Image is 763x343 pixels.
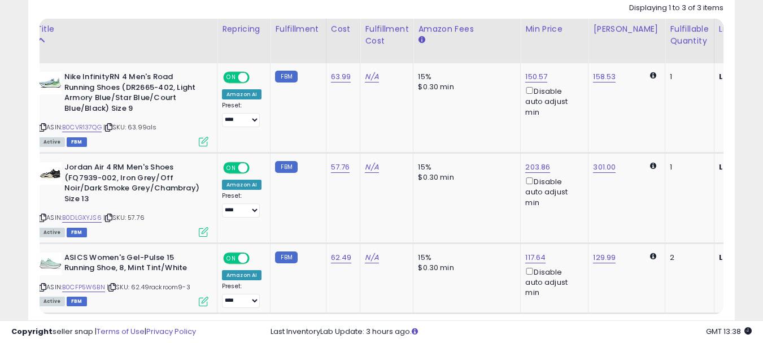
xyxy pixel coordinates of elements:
[670,162,705,172] div: 1
[418,23,516,35] div: Amazon Fees
[650,253,656,260] i: Calculated using Dynamic Max Price.
[103,213,145,222] span: | SKU: 57.76
[11,326,53,337] strong: Copyright
[67,228,87,237] span: FBM
[418,35,425,45] small: Amazon Fees.
[67,297,87,306] span: FBM
[271,327,752,337] div: Last InventoryLab Update: 3 hours ago.
[593,23,660,35] div: [PERSON_NAME]
[418,172,512,183] div: $0.30 min
[64,72,202,116] b: Nike InfinityRN 4 Men's Road Running Shoes (DR2665-402, Light Armory Blue/Star Blue/Court Blue/Bl...
[222,270,261,280] div: Amazon AI
[275,251,297,263] small: FBM
[11,327,196,337] div: seller snap | |
[525,252,546,263] a: 117.64
[629,3,723,14] div: Displaying 1 to 3 of 3 items
[39,137,65,147] span: All listings currently available for purchase on Amazon
[670,72,705,82] div: 1
[331,71,351,83] a: 63.99
[593,71,616,83] a: 158.53
[222,89,261,99] div: Amazon AI
[97,326,145,337] a: Terms of Use
[275,23,321,35] div: Fulfillment
[593,252,616,263] a: 129.99
[418,263,512,273] div: $0.30 min
[365,71,378,83] a: N/A
[248,73,266,83] span: OFF
[525,71,547,83] a: 150.57
[525,85,579,118] div: Disable auto adjust min
[222,283,261,308] div: Preset:
[222,192,261,218] div: Preset:
[706,326,752,337] span: 2025-09-9 13:38 GMT
[670,23,709,47] div: Fulfillable Quantity
[64,162,202,207] b: Jordan Air 4 RM Men's Shoes (FQ7939-002, Iron Grey/Off Noir/Dark Smoke Grey/Chambray) Size 13
[39,253,62,275] img: 31VD2wzyEBL._SL40_.jpg
[222,23,265,35] div: Repricing
[222,180,261,190] div: Amazon AI
[39,162,62,185] img: 31KfP4uLbML._SL40_.jpg
[650,72,656,79] i: Calculated using Dynamic Max Price.
[365,23,408,47] div: Fulfillment Cost
[418,72,512,82] div: 15%
[248,163,266,173] span: OFF
[222,102,261,127] div: Preset:
[36,23,212,35] div: Title
[103,123,157,132] span: | SKU: 63.99als
[39,72,62,94] img: 31DxZo31knL._SL40_.jpg
[525,23,583,35] div: Min Price
[365,252,378,263] a: N/A
[39,253,208,305] div: ASIN:
[650,162,656,170] i: Calculated using Dynamic Max Price.
[39,297,65,306] span: All listings currently available for purchase on Amazon
[62,123,102,132] a: B0CVR137QG
[525,175,579,208] div: Disable auto adjust min
[224,163,238,173] span: ON
[224,254,238,263] span: ON
[525,162,550,173] a: 203.86
[64,253,202,276] b: ASICS Women's Gel-Pulse 15 Running Shoe, 8, Mint Tint/White
[275,71,297,83] small: FBM
[62,213,102,223] a: B0DLGXYJS6
[331,23,356,35] div: Cost
[331,252,352,263] a: 62.49
[62,283,105,292] a: B0CFP5W6BN
[418,162,512,172] div: 15%
[525,266,579,298] div: Disable auto adjust min
[67,137,87,147] span: FBM
[224,73,238,83] span: ON
[418,82,512,92] div: $0.30 min
[248,254,266,263] span: OFF
[365,162,378,173] a: N/A
[331,162,350,173] a: 57.76
[275,161,297,173] small: FBM
[146,326,196,337] a: Privacy Policy
[39,228,65,237] span: All listings currently available for purchase on Amazon
[418,253,512,263] div: 15%
[107,283,190,292] span: | SKU: 62.49rackroom9-3
[670,253,705,263] div: 2
[593,162,616,173] a: 301.00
